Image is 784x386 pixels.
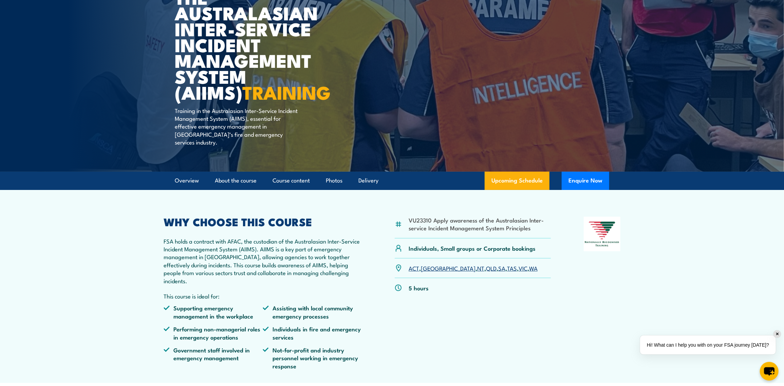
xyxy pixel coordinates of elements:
p: Individuals, Small groups or Corporate bookings [409,244,536,252]
p: 5 hours [409,284,429,292]
li: Government staff involved in emergency management [164,346,263,370]
p: This course is ideal for: [164,292,362,300]
a: About the course [215,172,257,190]
p: FSA holds a contract with AFAC, the custodian of the Australasian Inter-Service Incident Manageme... [164,237,362,285]
div: Hi! What can I help you with on your FSA journey [DATE]? [640,335,776,354]
a: NT [477,264,484,272]
div: ✕ [773,330,781,338]
li: Not-for-profit and industry personnel working in emergency response [263,346,362,370]
a: QLD [486,264,497,272]
a: Course content [273,172,310,190]
button: Enquire Now [562,172,609,190]
li: Supporting emergency management in the workplace [164,304,263,320]
p: , , , , , , , [409,264,538,272]
button: chat-button [760,362,779,381]
a: SA [498,264,505,272]
h2: WHY CHOOSE THIS COURSE [164,217,362,226]
img: Nationally Recognised Training logo. [584,217,620,251]
a: Delivery [358,172,378,190]
a: Upcoming Schedule [485,172,549,190]
a: WA [529,264,538,272]
a: ACT [409,264,419,272]
li: VU23310 Apply awareness of the Australasian Inter-service Incident Management System Principles [409,216,551,232]
strong: TRAINING [242,78,331,106]
a: TAS [507,264,517,272]
a: [GEOGRAPHIC_DATA] [421,264,475,272]
a: VIC [519,264,527,272]
a: Overview [175,172,199,190]
p: Training in the Australasian Inter-Service Incident Management System (AIIMS), essential for effe... [175,107,299,146]
li: Assisting with local community emergency processes [263,304,362,320]
li: Performing non-managerial roles in emergency operations [164,325,263,341]
a: Photos [326,172,342,190]
li: Individuals in fire and emergency services [263,325,362,341]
